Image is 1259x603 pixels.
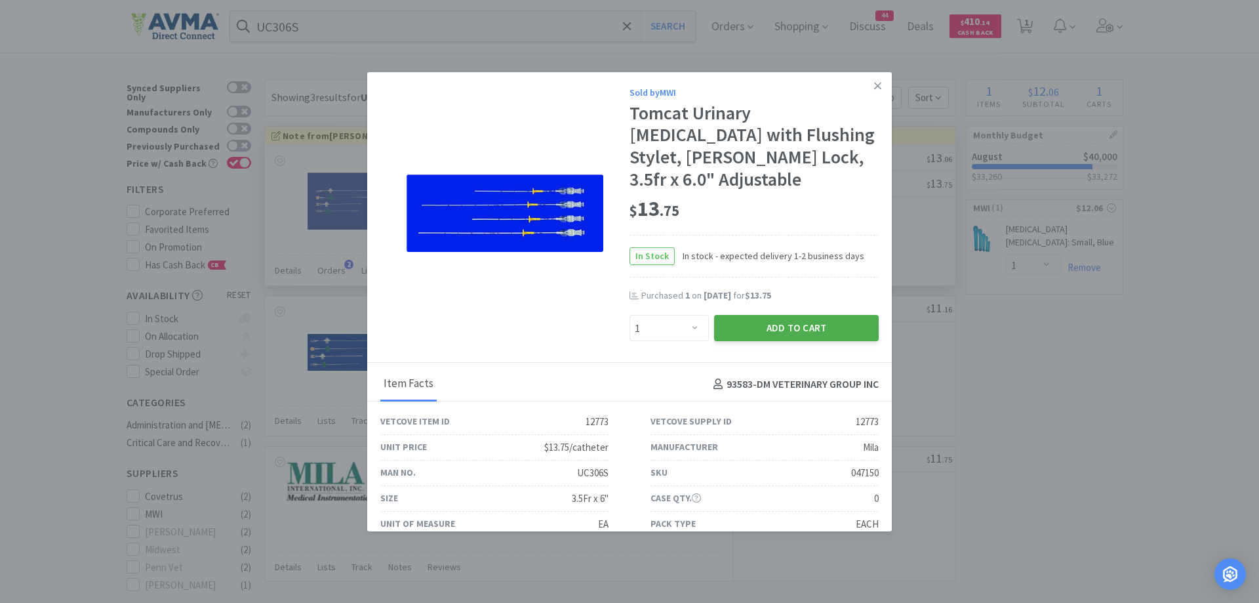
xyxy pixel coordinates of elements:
div: Vetcove Supply ID [650,414,732,428]
div: EA [598,516,609,532]
div: Open Intercom Messenger [1214,558,1246,590]
div: Item Facts [380,368,437,401]
div: UC306S [577,465,609,481]
div: EACH [856,516,879,532]
div: Case Qty. [650,491,701,505]
span: In Stock [630,248,674,264]
div: 3.5Fr x 6" [572,491,609,507]
div: 0 [874,491,879,507]
span: 1 [685,289,690,301]
div: $13.75/catheter [544,440,609,455]
button: Add to Cart [714,315,879,341]
div: Size [380,491,398,505]
div: 047150 [851,465,879,481]
div: Pack Type [650,516,696,531]
div: Man No. [380,465,416,480]
div: Tomcat Urinary [MEDICAL_DATA] with Flushing Stylet, [PERSON_NAME] Lock, 3.5fr x 6.0" Adjustable [629,102,879,190]
span: 13 [629,196,679,222]
span: . 75 [660,201,679,220]
span: In stock - expected delivery 1-2 business days [675,249,864,263]
div: 12773 [856,414,879,430]
h4: 93583 - DM VETERINARY GROUP INC [708,376,879,393]
span: $13.75 [745,289,771,301]
div: Manufacturer [650,440,718,454]
div: 12773 [586,414,609,430]
img: 3e5f23ef45564bb898f2644aef8663c2_12773.png [407,175,603,252]
div: Unit of Measure [380,516,455,531]
div: Sold by MWI [629,85,879,100]
div: SKU [650,465,668,480]
div: Mila [863,440,879,455]
span: [DATE] [704,289,731,301]
div: Unit Price [380,440,427,454]
span: $ [629,201,637,220]
div: Purchased on for [641,289,879,302]
div: Vetcove Item ID [380,414,450,428]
